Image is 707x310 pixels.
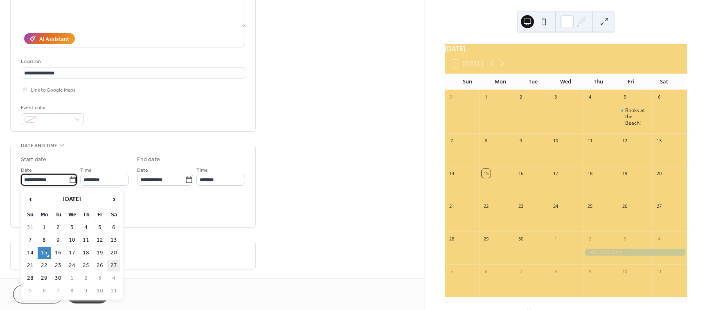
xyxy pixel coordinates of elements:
[447,234,456,243] div: 28
[79,222,92,234] td: 4
[79,234,92,246] td: 11
[445,44,687,54] div: [DATE]
[516,169,525,178] div: 16
[21,57,243,66] div: Location
[585,234,594,243] div: 2
[583,249,687,256] div: FALL Book Sale
[65,285,79,297] td: 8
[31,86,76,94] span: Link to Google Maps
[107,209,120,221] th: Sa
[615,74,648,90] div: Fri
[52,209,65,221] th: Tu
[551,169,560,178] div: 17
[52,285,65,297] td: 7
[447,202,456,211] div: 21
[549,74,582,90] div: Wed
[79,272,92,284] td: 2
[655,202,664,211] div: 27
[196,166,208,175] span: Time
[38,260,51,272] td: 22
[65,247,79,259] td: 17
[551,202,560,211] div: 24
[24,209,37,221] th: Su
[585,169,594,178] div: 18
[447,169,456,178] div: 14
[107,247,120,259] td: 20
[24,260,37,272] td: 21
[585,202,594,211] div: 25
[655,169,664,178] div: 20
[482,93,491,102] div: 1
[52,222,65,234] td: 2
[482,136,491,145] div: 8
[80,166,92,175] span: Time
[620,267,629,276] div: 10
[107,234,120,246] td: 13
[93,222,106,234] td: 5
[447,267,456,276] div: 5
[620,169,629,178] div: 19
[620,93,629,102] div: 5
[551,93,560,102] div: 3
[107,260,120,272] td: 27
[484,74,517,90] div: Mon
[79,209,92,221] th: Th
[516,93,525,102] div: 2
[79,247,92,259] td: 18
[517,74,549,90] div: Tue
[24,222,37,234] td: 31
[24,285,37,297] td: 5
[21,103,82,112] div: Event color
[38,272,51,284] td: 29
[79,285,92,297] td: 9
[585,93,594,102] div: 4
[585,267,594,276] div: 9
[52,234,65,246] td: 9
[620,136,629,145] div: 12
[52,260,65,272] td: 23
[451,74,484,90] div: Sun
[93,234,106,246] td: 12
[65,260,79,272] td: 24
[447,136,456,145] div: 7
[93,260,106,272] td: 26
[516,267,525,276] div: 7
[516,234,525,243] div: 30
[38,285,51,297] td: 6
[582,74,615,90] div: Thu
[655,267,664,276] div: 11
[655,234,664,243] div: 4
[648,74,680,90] div: Sat
[24,191,36,207] span: ‹
[107,272,120,284] td: 4
[655,93,664,102] div: 6
[482,234,491,243] div: 29
[65,234,79,246] td: 10
[93,209,106,221] th: Fr
[65,272,79,284] td: 1
[52,247,65,259] td: 16
[65,222,79,234] td: 3
[93,272,106,284] td: 3
[52,272,65,284] td: 30
[551,267,560,276] div: 8
[65,209,79,221] th: We
[38,222,51,234] td: 1
[108,191,120,207] span: ›
[24,33,75,44] button: AI Assistant
[21,142,57,150] span: Date and time
[107,285,120,297] td: 11
[137,155,160,164] div: End date
[13,285,63,303] button: Cancel
[21,166,32,175] span: Date
[620,202,629,211] div: 26
[93,285,106,297] td: 10
[21,155,46,164] div: Start date
[38,234,51,246] td: 8
[551,234,560,243] div: 1
[516,136,525,145] div: 9
[137,166,148,175] span: Date
[625,107,649,126] div: Books at the Beach!
[24,272,37,284] td: 28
